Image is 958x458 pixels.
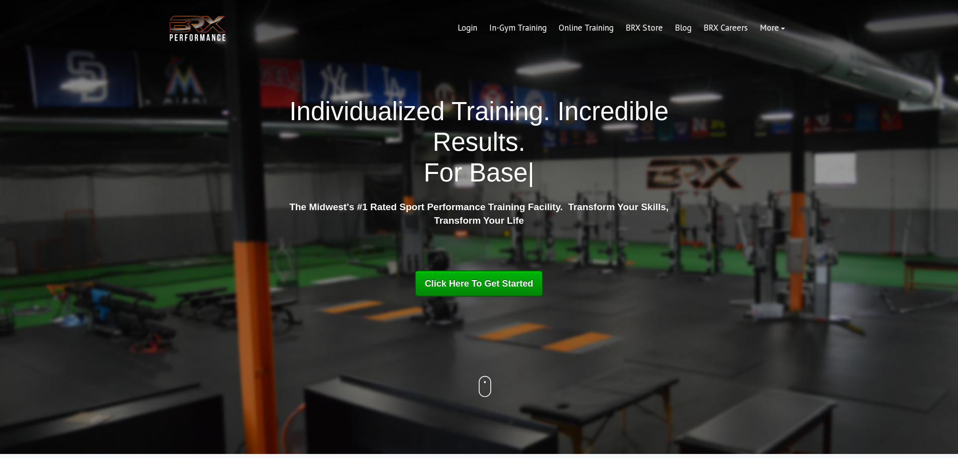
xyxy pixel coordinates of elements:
[553,16,620,40] a: Online Training
[528,158,534,187] span: |
[754,16,791,40] a: More
[908,410,958,458] iframe: Chat Widget
[289,202,668,226] strong: The Midwest's #1 Rated Sport Performance Training Facility. Transform Your Skills, Transform Your...
[452,16,791,40] div: Navigation Menu
[415,270,544,297] a: Click Here To Get Started
[423,158,528,187] span: For Base
[483,16,553,40] a: In-Gym Training
[425,279,534,289] span: Click Here To Get Started
[669,16,698,40] a: Blog
[620,16,669,40] a: BRX Store
[452,16,483,40] a: Login
[286,96,673,189] h1: Individualized Training. Incredible Results.
[167,13,228,44] img: BRX Transparent Logo-2
[698,16,754,40] a: BRX Careers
